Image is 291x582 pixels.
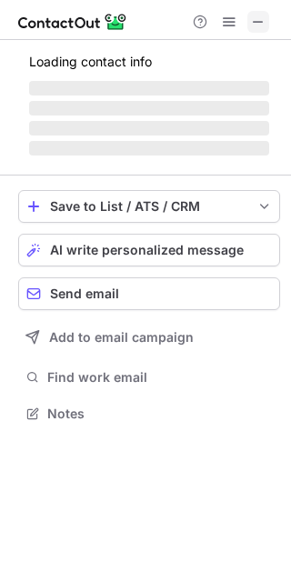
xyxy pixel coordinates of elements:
[50,243,244,257] span: AI write personalized message
[50,199,248,214] div: Save to List / ATS / CRM
[29,101,269,115] span: ‌
[29,81,269,95] span: ‌
[47,369,273,386] span: Find work email
[18,321,280,354] button: Add to email campaign
[29,55,269,69] p: Loading contact info
[18,190,280,223] button: save-profile-one-click
[29,141,269,156] span: ‌
[29,121,269,135] span: ‌
[18,234,280,266] button: AI write personalized message
[49,330,194,345] span: Add to email campaign
[18,11,127,33] img: ContactOut v5.3.10
[18,365,280,390] button: Find work email
[18,277,280,310] button: Send email
[47,406,273,422] span: Notes
[18,401,280,426] button: Notes
[50,286,119,301] span: Send email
